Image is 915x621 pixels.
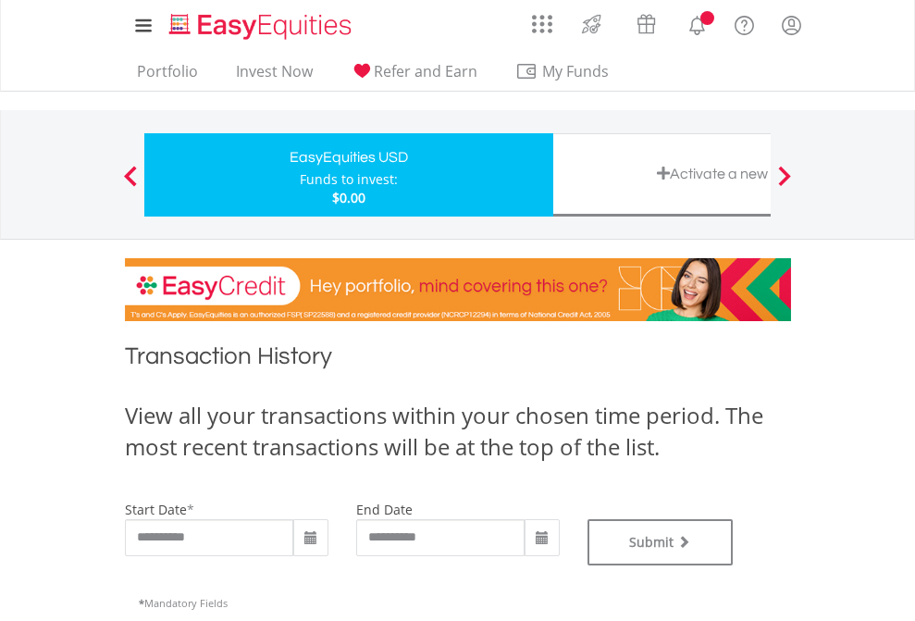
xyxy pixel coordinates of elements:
[139,596,228,610] span: Mandatory Fields
[374,61,477,81] span: Refer and Earn
[576,9,607,39] img: thrive-v2.svg
[130,62,205,91] a: Portfolio
[125,501,187,518] label: start date
[674,5,721,42] a: Notifications
[166,11,359,42] img: EasyEquities_Logo.png
[300,170,398,189] div: Funds to invest:
[343,62,485,91] a: Refer and Earn
[125,400,791,464] div: View all your transactions within your chosen time period. The most recent transactions will be a...
[229,62,320,91] a: Invest Now
[112,175,149,193] button: Previous
[332,189,365,206] span: $0.00
[155,144,542,170] div: EasyEquities USD
[631,9,662,39] img: vouchers-v2.svg
[162,5,359,42] a: Home page
[532,14,552,34] img: grid-menu-icon.svg
[356,501,413,518] label: end date
[520,5,564,34] a: AppsGrid
[721,5,768,42] a: FAQ's and Support
[766,175,803,193] button: Next
[515,59,637,83] span: My Funds
[587,519,734,565] button: Submit
[125,258,791,321] img: EasyCredit Promotion Banner
[768,5,815,45] a: My Profile
[619,5,674,39] a: Vouchers
[125,340,791,381] h1: Transaction History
